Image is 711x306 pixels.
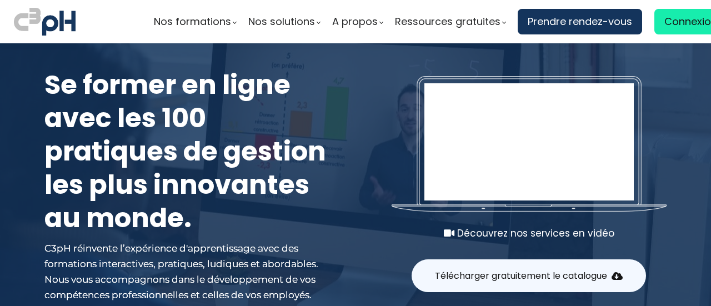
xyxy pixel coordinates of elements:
[44,240,333,303] div: C3pH réinvente l’expérience d'apprentissage avec des formations interactives, pratiques, ludiques...
[392,225,667,241] div: Découvrez nos services en vidéo
[528,13,632,30] span: Prendre rendez-vous
[332,13,378,30] span: A propos
[44,68,333,235] h1: Se former en ligne avec les 100 pratiques de gestion les plus innovantes au monde.
[518,9,642,34] a: Prendre rendez-vous
[412,259,646,292] button: Télécharger gratuitement le catalogue
[154,13,231,30] span: Nos formations
[248,13,315,30] span: Nos solutions
[435,269,607,283] span: Télécharger gratuitement le catalogue
[14,6,76,38] img: logo C3PH
[395,13,500,30] span: Ressources gratuites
